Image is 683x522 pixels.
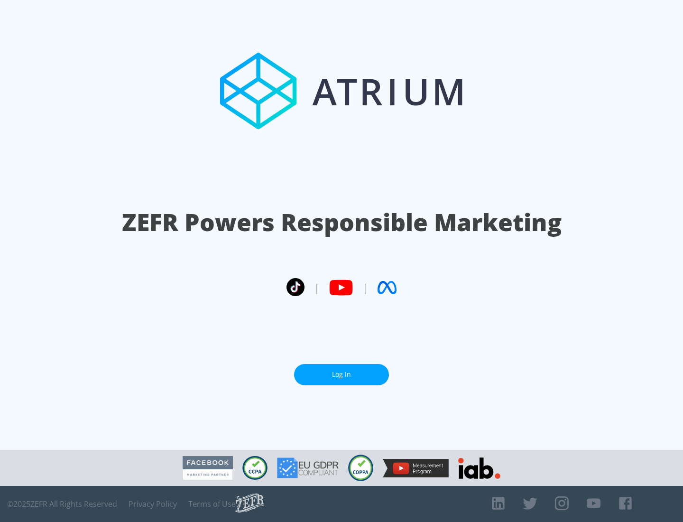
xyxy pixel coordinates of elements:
img: IAB [458,457,500,479]
span: © 2025 ZEFR All Rights Reserved [7,499,117,509]
img: YouTube Measurement Program [383,459,449,477]
span: | [314,280,320,295]
a: Log In [294,364,389,385]
img: COPPA Compliant [348,455,373,481]
span: | [362,280,368,295]
a: Terms of Use [188,499,236,509]
a: Privacy Policy [129,499,177,509]
h1: ZEFR Powers Responsible Marketing [122,206,562,239]
img: CCPA Compliant [242,456,268,480]
img: GDPR Compliant [277,457,339,478]
img: Facebook Marketing Partner [183,456,233,480]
